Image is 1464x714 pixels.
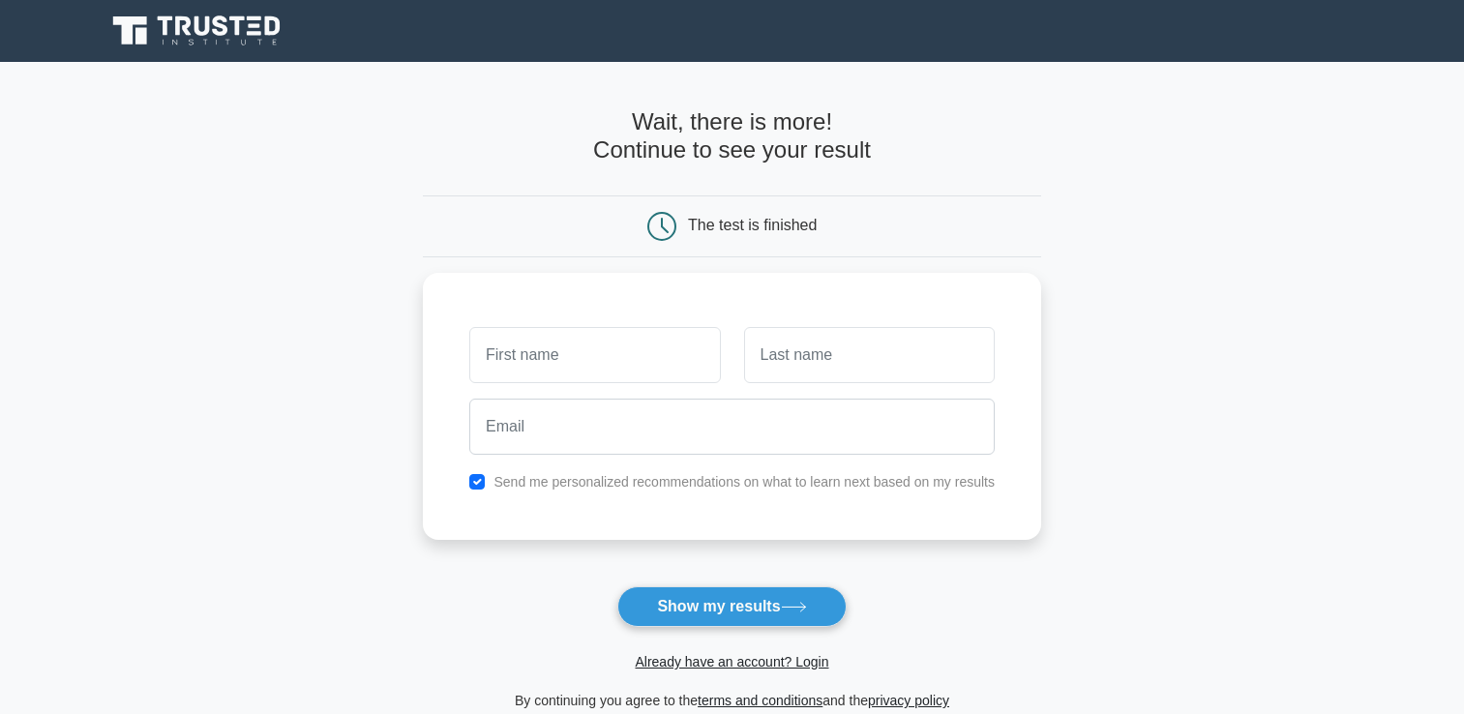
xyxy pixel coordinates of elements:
div: By continuing you agree to the and the [411,689,1053,712]
input: First name [469,327,720,383]
h4: Wait, there is more! Continue to see your result [423,108,1041,164]
div: The test is finished [688,217,817,233]
button: Show my results [617,586,846,627]
input: Last name [744,327,995,383]
input: Email [469,399,995,455]
a: Already have an account? Login [635,654,828,669]
label: Send me personalized recommendations on what to learn next based on my results [493,474,995,490]
a: terms and conditions [698,693,822,708]
a: privacy policy [868,693,949,708]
